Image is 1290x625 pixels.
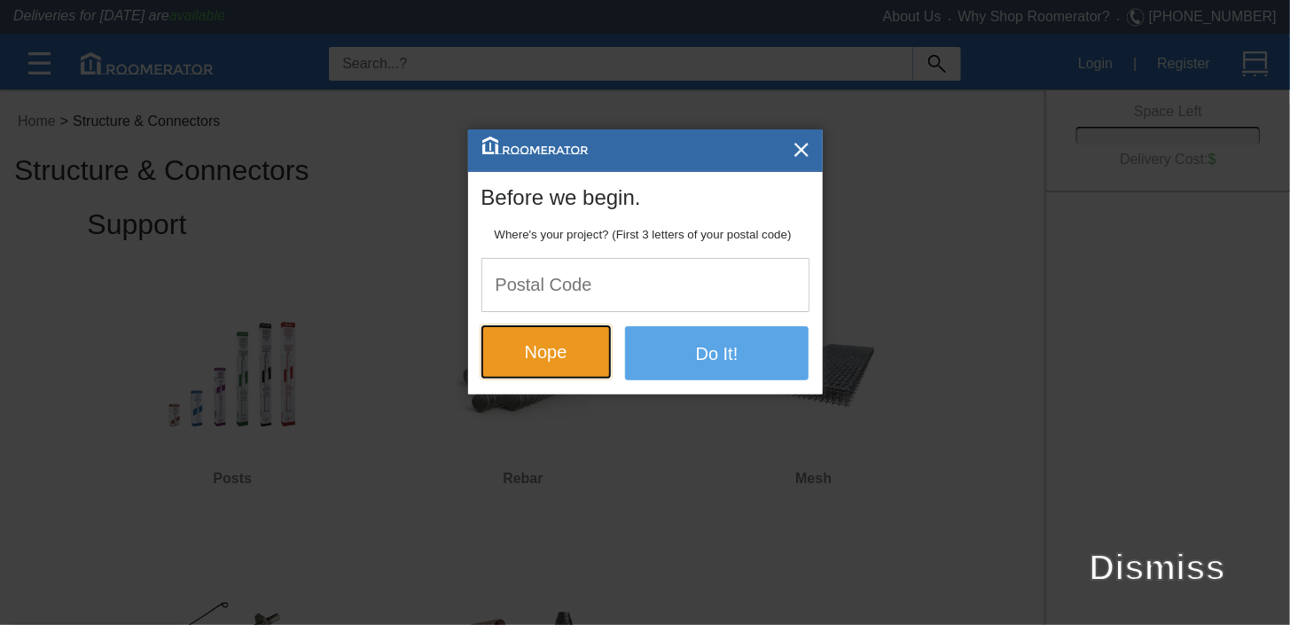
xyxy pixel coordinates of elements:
img: X_Button.png [793,141,810,159]
label: Dismiss [1090,541,1225,594]
label: Where's your project? (First 3 letters of your postal code) [495,226,792,244]
img: roomerator-logo.svg [482,137,589,154]
button: Do It! [625,326,809,379]
input: Postal Code [482,259,809,311]
button: Nope [481,325,611,379]
h4: Before we begin. [481,172,809,209]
